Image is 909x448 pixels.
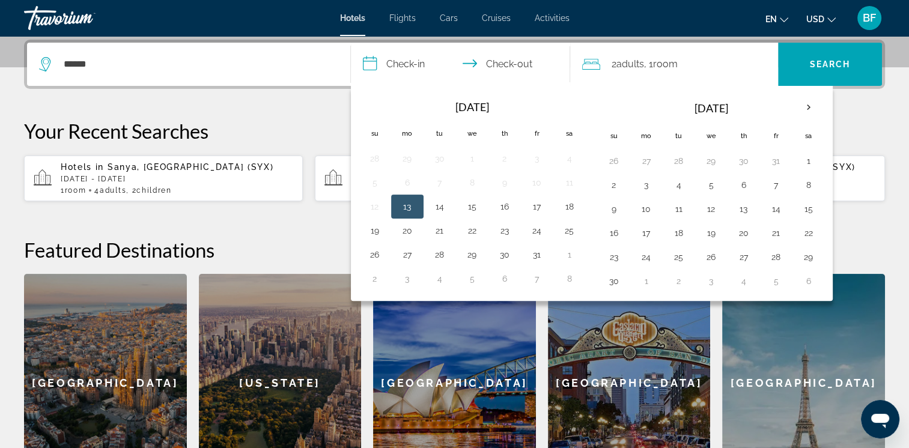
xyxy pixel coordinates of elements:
button: Day 11 [669,201,689,217]
a: Travorium [24,2,144,34]
a: Cars [440,13,458,23]
button: Day 20 [398,222,417,239]
button: Day 25 [669,249,689,265]
button: Day 30 [430,150,449,167]
button: Day 28 [767,249,786,265]
span: , 2 [126,186,172,195]
button: Day 7 [430,174,449,191]
button: Day 16 [604,225,624,241]
button: Day 6 [799,273,818,289]
span: Sanya, [GEOGRAPHIC_DATA] (SYX) [689,162,855,172]
span: 1 [61,186,86,195]
button: Day 26 [604,153,624,169]
button: Day 31 [527,246,547,263]
span: Adults [616,58,643,70]
button: Day 2 [604,177,624,193]
button: Day 14 [430,198,449,215]
button: Day 11 [560,174,579,191]
span: Room [65,186,87,195]
button: Day 12 [365,198,385,215]
h2: Featured Destinations [24,238,885,262]
button: Day 10 [527,174,547,191]
button: Change language [765,10,788,28]
a: Cruises [482,13,511,23]
button: Day 28 [430,246,449,263]
button: Day 29 [398,150,417,167]
button: Day 15 [799,201,818,217]
button: Day 4 [734,273,753,289]
button: Travelers: 2 adults, 0 children [570,43,778,86]
button: Day 6 [398,174,417,191]
button: Day 2 [495,150,514,167]
span: USD [806,14,824,24]
table: Left calendar grid [359,94,586,291]
button: Day 5 [702,177,721,193]
button: Day 4 [430,270,449,287]
button: Search [778,43,882,86]
button: Day 4 [669,177,689,193]
span: Hotels in [61,162,104,172]
button: Day 21 [767,225,786,241]
button: User Menu [854,5,885,31]
span: Children [136,186,171,195]
button: Day 8 [463,174,482,191]
button: Day 27 [734,249,753,265]
button: Day 7 [527,270,547,287]
button: Day 26 [365,246,385,263]
button: Day 9 [495,174,514,191]
button: Day 29 [799,249,818,265]
div: Search widget [27,43,882,86]
span: 2 [611,56,643,73]
button: Day 1 [637,273,656,289]
button: Day 13 [734,201,753,217]
button: Day 24 [527,222,547,239]
a: Flights [389,13,416,23]
span: Room [652,58,677,70]
button: Day 18 [669,225,689,241]
button: Day 8 [799,177,818,193]
button: Day 23 [495,222,514,239]
button: Day 29 [702,153,721,169]
button: Day 2 [669,273,689,289]
button: Day 9 [604,201,624,217]
button: Day 29 [463,246,482,263]
button: Day 3 [527,150,547,167]
button: Day 6 [495,270,514,287]
button: Day 5 [767,273,786,289]
button: Day 27 [398,246,417,263]
table: Right calendar grid [598,94,825,293]
button: Day 13 [398,198,417,215]
button: Day 6 [734,177,753,193]
button: Day 30 [604,273,624,289]
button: Day 25 [560,222,579,239]
span: , 1 [643,56,677,73]
button: Hotels in Sanya, [GEOGRAPHIC_DATA] (SYX)[DATE] - [DATE]1Room2Adults [315,155,594,202]
button: Day 26 [702,249,721,265]
span: Search [810,59,851,69]
input: Search hotel destination [62,55,332,73]
button: Day 3 [702,273,721,289]
button: Day 23 [604,249,624,265]
button: Day 22 [463,222,482,239]
button: Day 8 [560,270,579,287]
span: 4 [94,186,126,195]
button: Day 18 [560,198,579,215]
button: Next month [792,94,825,121]
p: Your Recent Searches [24,119,885,143]
button: Select check in and out date [351,43,571,86]
button: Day 5 [365,174,385,191]
button: Day 28 [365,150,385,167]
button: Day 24 [637,249,656,265]
button: Day 21 [430,222,449,239]
button: Day 12 [702,201,721,217]
span: Sanya, [GEOGRAPHIC_DATA] (SYX) [108,162,273,172]
a: Hotels [340,13,365,23]
button: Day 1 [463,150,482,167]
a: Activities [535,13,570,23]
button: Day 2 [365,270,385,287]
button: Day 1 [560,246,579,263]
